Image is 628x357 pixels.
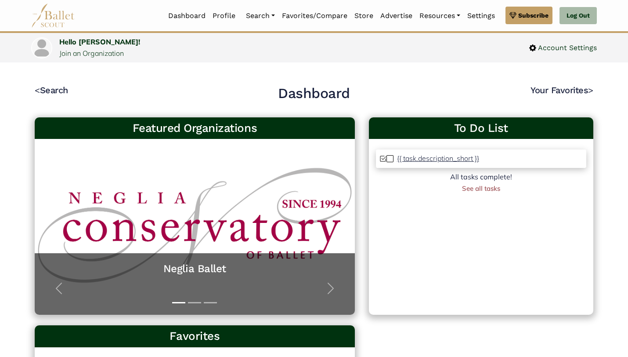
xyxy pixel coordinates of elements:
[505,7,552,24] a: Subscribe
[42,329,348,344] h3: Favorites
[529,42,597,54] a: Account Settings
[172,298,185,308] button: Slide 1
[35,84,40,95] code: <
[32,38,51,58] img: profile picture
[588,84,593,95] code: >
[43,262,346,276] a: Neglia Ballet
[242,7,278,25] a: Search
[42,121,348,136] h3: Featured Organizations
[35,85,68,95] a: <Search
[462,184,500,193] a: See all tasks
[536,42,597,54] span: Account Settings
[278,7,351,25] a: Favorites/Compare
[416,7,464,25] a: Resources
[278,84,350,103] h2: Dashboard
[209,7,239,25] a: Profile
[165,7,209,25] a: Dashboard
[59,37,140,46] a: Hello [PERSON_NAME]!
[397,154,479,163] p: {{ task.description_short }}
[509,11,516,20] img: gem.svg
[188,298,201,308] button: Slide 2
[204,298,217,308] button: Slide 3
[351,7,377,25] a: Store
[464,7,498,25] a: Settings
[559,7,597,25] a: Log Out
[377,7,416,25] a: Advertise
[376,171,586,183] div: All tasks complete!
[376,121,586,136] a: To Do List
[59,49,124,58] a: Join an Organization
[531,85,593,95] a: Your Favorites
[518,11,549,20] span: Subscribe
